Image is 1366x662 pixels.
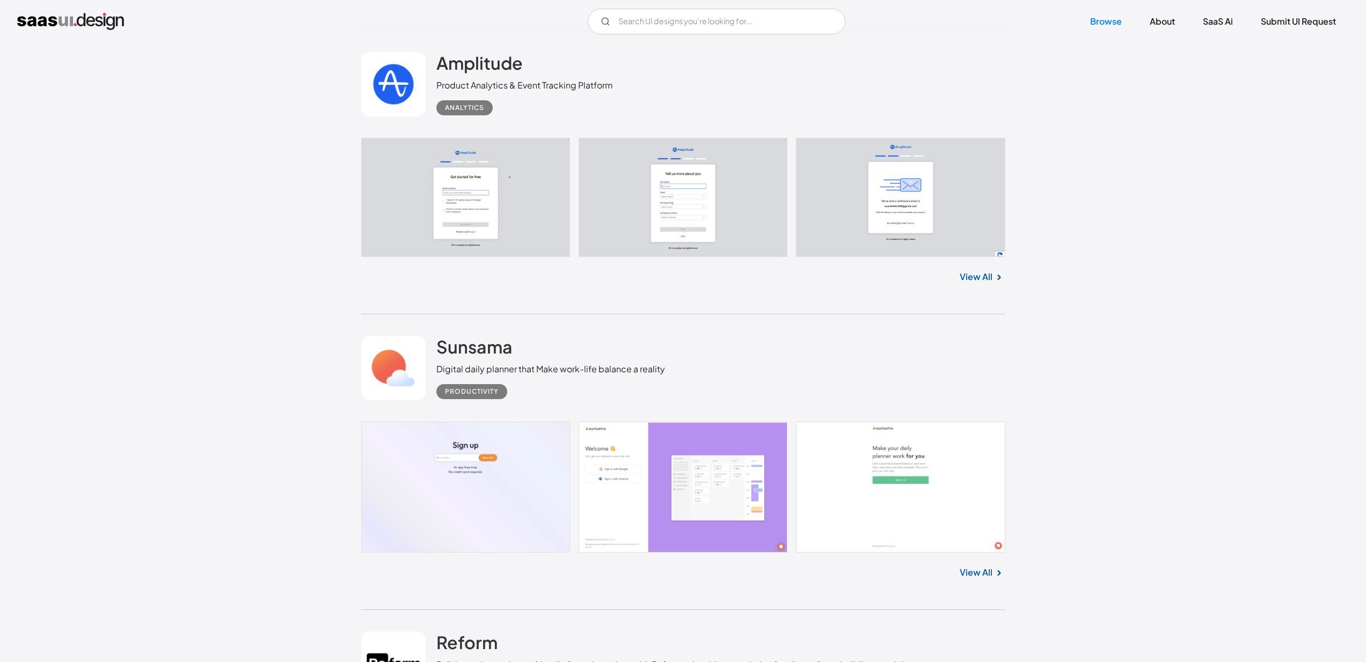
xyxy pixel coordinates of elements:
a: SaaS Ai [1190,10,1246,33]
h2: Sunsama [436,336,513,357]
a: Sunsama [436,336,513,363]
a: Browse [1077,10,1135,33]
h2: Amplitude [436,52,523,73]
a: View All [960,270,992,283]
a: View All [960,566,992,579]
div: Product Analytics & Event Tracking Platform [436,79,613,92]
div: Analytics [445,101,484,114]
a: Submit UI Request [1248,10,1349,33]
div: Digital daily planner that Make work-life balance a reality [436,363,665,376]
form: Email Form [588,9,845,34]
input: Search UI designs you're looking for... [588,9,845,34]
div: Productivity [445,385,499,398]
h2: Reform [436,631,498,653]
a: Reform [436,631,498,658]
a: Amplitude [436,52,523,79]
a: About [1137,10,1188,33]
a: home [17,13,124,30]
